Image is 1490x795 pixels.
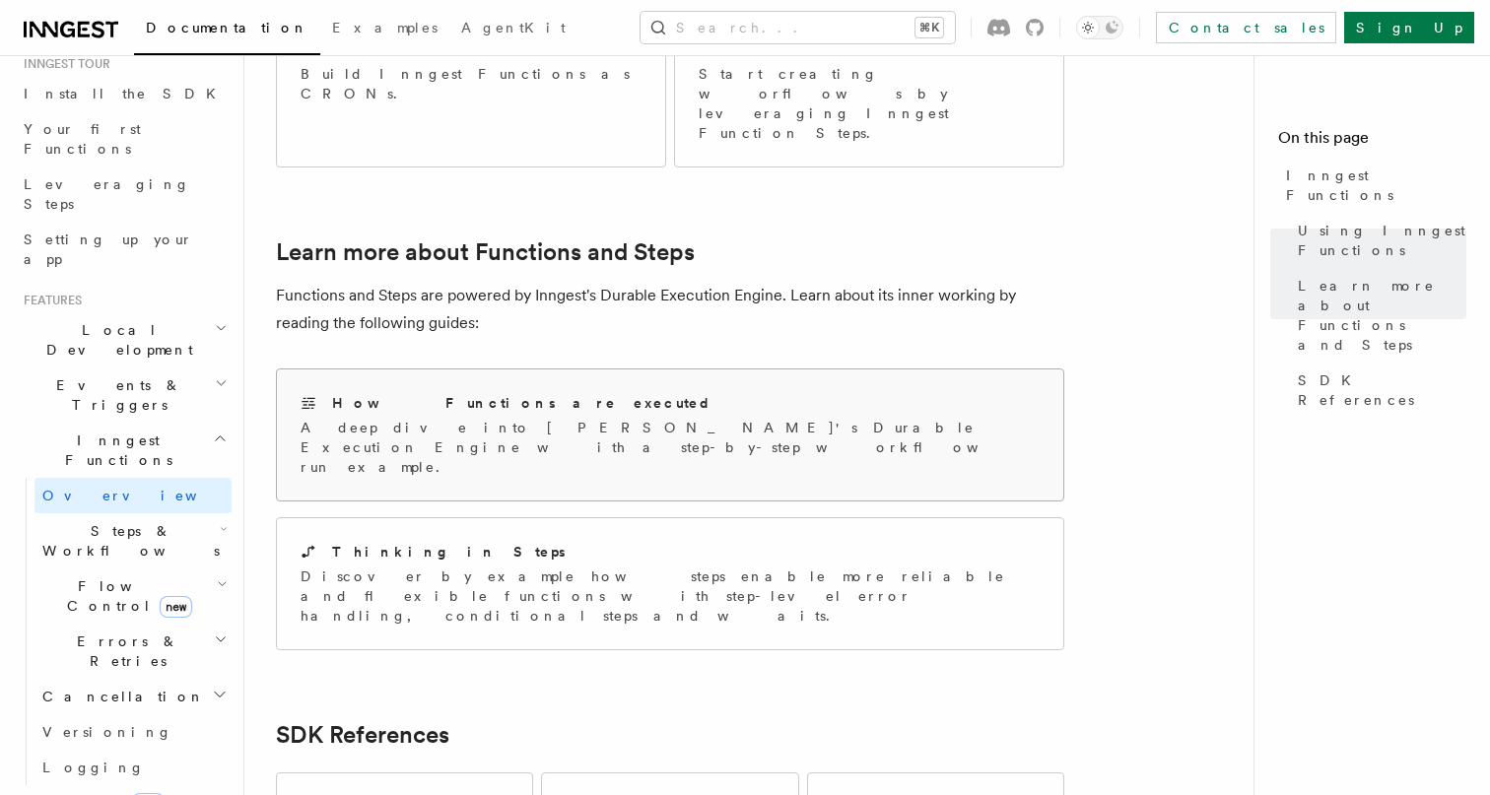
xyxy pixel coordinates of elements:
[1156,12,1336,43] a: Contact sales
[42,488,245,503] span: Overview
[16,431,213,470] span: Inngest Functions
[24,176,190,212] span: Leveraging Steps
[1278,126,1466,158] h4: On this page
[320,6,449,53] a: Examples
[276,368,1064,501] a: How Functions are executedA deep dive into [PERSON_NAME]'s Durable Execution Engine with a step-b...
[301,566,1040,626] p: Discover by example how steps enable more reliable and flexible functions with step-level error h...
[16,320,215,360] span: Local Development
[332,20,438,35] span: Examples
[1278,158,1466,213] a: Inngest Functions
[1344,12,1474,43] a: Sign Up
[1286,166,1466,205] span: Inngest Functions
[16,478,232,785] div: Inngest Functions
[34,576,217,616] span: Flow Control
[34,624,232,679] button: Errors & Retries
[24,121,141,157] span: Your first Functions
[16,76,232,111] a: Install the SDK
[276,282,1064,337] p: Functions and Steps are powered by Inngest's Durable Execution Engine. Learn about its inner work...
[24,86,228,101] span: Install the SDK
[1076,16,1123,39] button: Toggle dark mode
[461,20,566,35] span: AgentKit
[34,714,232,750] a: Versioning
[449,6,577,53] a: AgentKit
[332,542,566,562] h2: Thinking in Steps
[134,6,320,55] a: Documentation
[34,679,232,714] button: Cancellation
[332,393,712,413] h2: How Functions are executed
[34,513,232,568] button: Steps & Workflows
[276,517,1064,650] a: Thinking in StepsDiscover by example how steps enable more reliable and flexible functions with s...
[276,15,666,167] a: Cron FunctionsBuild Inngest Functions as CRONs.
[16,367,232,423] button: Events & Triggers
[34,568,232,624] button: Flow Controlnew
[16,111,232,166] a: Your first Functions
[16,312,232,367] button: Local Development
[699,64,1040,143] p: Start creating worflows by leveraging Inngest Function Steps.
[1290,213,1466,268] a: Using Inngest Functions
[1290,363,1466,418] a: SDK References
[1298,221,1466,260] span: Using Inngest Functions
[16,222,232,277] a: Setting up your app
[301,418,1040,477] p: A deep dive into [PERSON_NAME]'s Durable Execution Engine with a step-by-step workflow run example.
[34,631,214,671] span: Errors & Retries
[16,293,82,308] span: Features
[16,423,232,478] button: Inngest Functions
[24,232,193,267] span: Setting up your app
[42,760,145,775] span: Logging
[276,238,695,266] a: Learn more about Functions and Steps
[1298,276,1466,355] span: Learn more about Functions and Steps
[16,375,215,415] span: Events & Triggers
[34,687,205,706] span: Cancellation
[34,521,220,561] span: Steps & Workflows
[1298,370,1466,410] span: SDK References
[42,724,172,740] span: Versioning
[16,166,232,222] a: Leveraging Steps
[301,64,642,103] p: Build Inngest Functions as CRONs.
[146,20,308,35] span: Documentation
[276,721,449,749] a: SDK References
[641,12,955,43] button: Search...⌘K
[160,596,192,618] span: new
[674,15,1064,167] a: WorkflowsStart creating worflows by leveraging Inngest Function Steps.
[34,750,232,785] a: Logging
[34,478,232,513] a: Overview
[1290,268,1466,363] a: Learn more about Functions and Steps
[915,18,943,37] kbd: ⌘K
[16,56,110,72] span: Inngest tour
